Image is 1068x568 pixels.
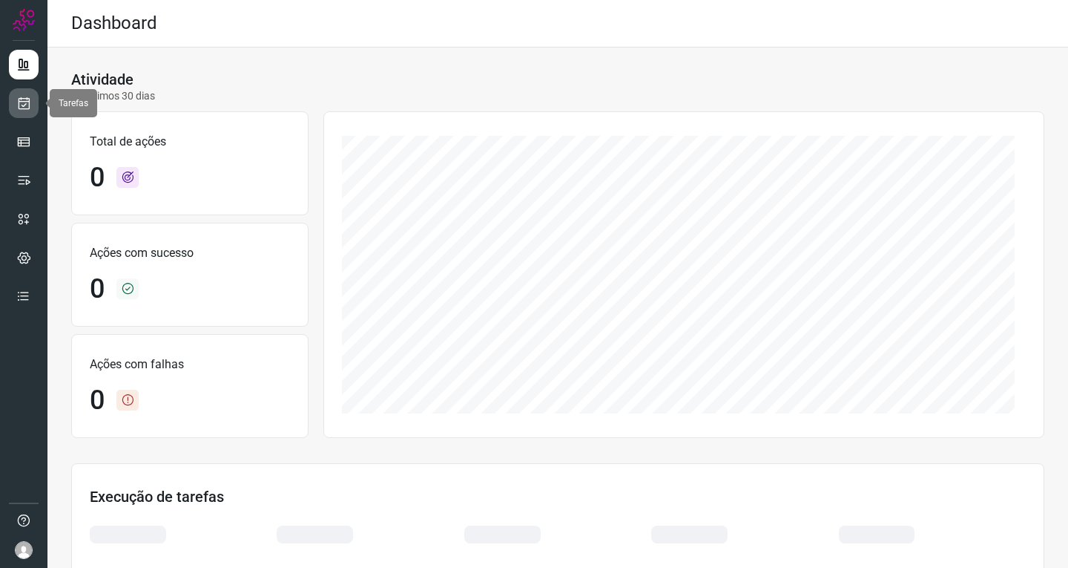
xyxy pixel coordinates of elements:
[90,133,290,151] p: Total de ações
[90,244,290,262] p: Ações com sucesso
[71,88,155,104] p: Últimos 30 dias
[90,356,290,373] p: Ações com falhas
[90,488,1026,506] h3: Execução de tarefas
[59,98,88,108] span: Tarefas
[90,385,105,417] h1: 0
[71,71,133,88] h3: Atividade
[13,9,35,31] img: Logo
[71,13,157,34] h2: Dashboard
[90,273,105,305] h1: 0
[15,541,33,559] img: avatar-user-boy.jpg
[90,162,105,194] h1: 0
